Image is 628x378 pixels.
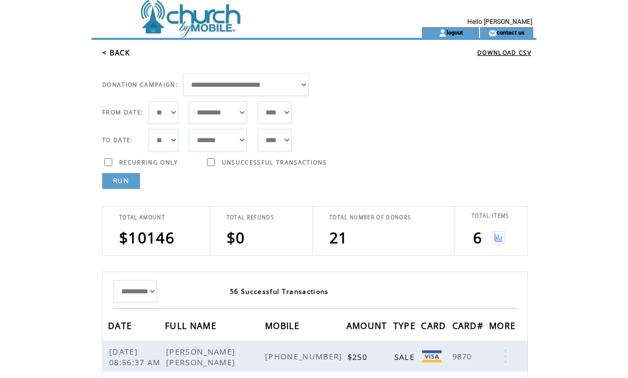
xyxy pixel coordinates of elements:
[489,29,497,37] img: contact_us_icon.gif
[109,346,163,367] span: [DATE] 08:56:37 AM
[452,322,486,328] a: CARD#
[119,159,178,166] span: RECURRING ONLY
[422,350,442,363] img: Visa
[119,227,175,248] span: $10146
[265,317,302,337] span: MOBILE
[102,173,140,189] a: RUN
[119,214,165,221] span: TOTAL AMOUNT
[230,287,329,296] span: 56 Successful Transactions
[265,351,345,361] span: [PHONE_NUMBER]
[489,317,518,337] span: MORE
[165,317,219,337] span: FULL NAME
[102,48,130,57] a: < BACK
[394,351,417,362] span: SALE
[473,227,482,248] span: 6
[265,322,302,328] a: MOBILE
[346,322,390,328] a: AMOUNT
[227,227,245,248] span: $0
[492,231,505,244] img: View graph
[447,29,463,36] a: logout
[108,322,135,328] a: DATE
[452,317,486,337] span: CARD#
[227,214,274,221] span: TOTAL REFUNDS
[166,346,238,367] span: [PERSON_NAME] [PERSON_NAME]
[346,317,390,337] span: AMOUNT
[472,212,509,219] span: TOTAL ITEMS
[102,136,133,144] span: TO DATE:
[393,317,418,337] span: TYPE
[329,214,411,221] span: TOTAL NUMBER OF DONORS
[467,18,532,26] span: Hello [PERSON_NAME]
[477,49,531,56] a: DOWNLOAD CSV
[348,351,370,362] span: $250
[329,227,348,248] span: 21
[421,317,449,337] span: CARD
[393,322,418,328] a: TYPE
[102,81,178,88] span: DONATION CAMPAIGN:
[497,29,525,36] a: contact us
[452,351,475,361] span: 9870
[108,317,135,337] span: DATE
[439,29,447,37] img: account_icon.gif
[165,322,219,328] a: FULL NAME
[421,322,449,328] a: CARD
[102,109,143,116] span: FROM DATE:
[222,159,327,166] span: UNSUCCESSFUL TRANSACTIONS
